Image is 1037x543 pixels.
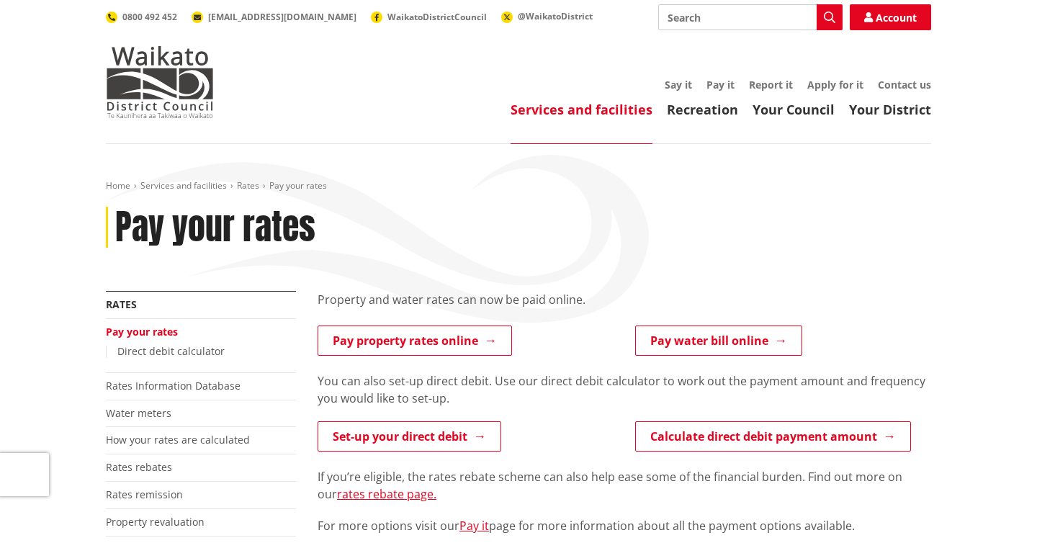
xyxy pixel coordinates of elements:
[208,11,356,23] span: [EMAIL_ADDRESS][DOMAIN_NAME]
[106,179,130,192] a: Home
[665,78,692,91] a: Say it
[667,101,738,118] a: Recreation
[518,10,593,22] span: @WaikatoDistrict
[706,78,735,91] a: Pay it
[337,486,436,502] a: rates rebate page.
[106,325,178,338] a: Pay your rates
[106,180,931,192] nav: breadcrumb
[106,297,137,311] a: Rates
[318,291,931,326] div: Property and water rates can now be paid online.
[140,179,227,192] a: Services and facilities
[850,4,931,30] a: Account
[459,518,489,534] a: Pay it
[387,11,487,23] span: WaikatoDistrictCouncil
[635,326,802,356] a: Pay water bill online
[807,78,863,91] a: Apply for it
[318,421,501,452] a: Set-up your direct debit
[269,179,327,192] span: Pay your rates
[635,421,911,452] a: Calculate direct debit payment amount
[106,515,205,529] a: Property revaluation
[192,11,356,23] a: [EMAIL_ADDRESS][DOMAIN_NAME]
[106,460,172,474] a: Rates rebates
[115,207,315,248] h1: Pay your rates
[318,468,931,503] p: If you’re eligible, the rates rebate scheme can also help ease some of the financial burden. Find...
[318,517,931,534] p: For more options visit our page for more information about all the payment options available.
[106,406,171,420] a: Water meters
[106,379,241,392] a: Rates Information Database
[749,78,793,91] a: Report it
[371,11,487,23] a: WaikatoDistrictCouncil
[106,11,177,23] a: 0800 492 452
[849,101,931,118] a: Your District
[511,101,652,118] a: Services and facilities
[878,78,931,91] a: Contact us
[237,179,259,192] a: Rates
[753,101,835,118] a: Your Council
[106,488,183,501] a: Rates remission
[117,344,225,358] a: Direct debit calculator
[658,4,843,30] input: Search input
[318,372,931,407] p: You can also set-up direct debit. Use our direct debit calculator to work out the payment amount ...
[318,326,512,356] a: Pay property rates online
[122,11,177,23] span: 0800 492 452
[106,46,214,118] img: Waikato District Council - Te Kaunihera aa Takiwaa o Waikato
[106,433,250,446] a: How your rates are calculated
[501,10,593,22] a: @WaikatoDistrict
